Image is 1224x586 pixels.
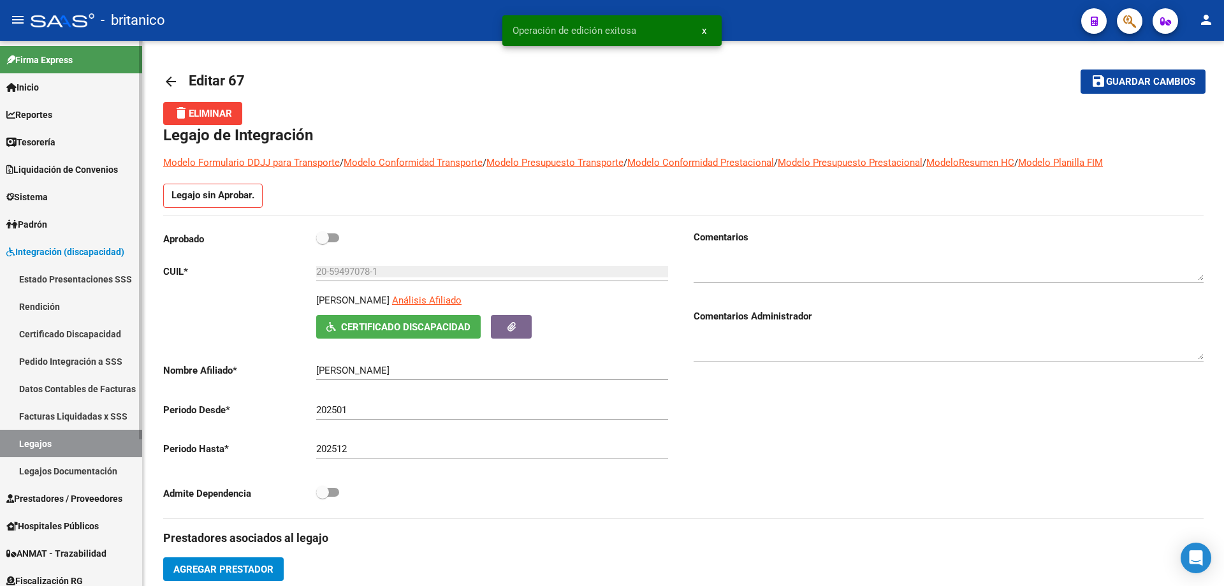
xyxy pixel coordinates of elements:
[692,19,717,42] button: x
[1091,73,1106,89] mat-icon: save
[6,108,52,122] span: Reportes
[702,25,706,36] span: x
[513,24,636,37] span: Operación de edición exitosa
[6,80,39,94] span: Inicio
[163,157,340,168] a: Modelo Formulario DDJJ para Transporte
[6,245,124,259] span: Integración (discapacidad)
[6,217,47,231] span: Padrón
[163,265,316,279] p: CUIL
[6,163,118,177] span: Liquidación de Convenios
[101,6,165,34] span: - britanico
[1198,12,1214,27] mat-icon: person
[163,232,316,246] p: Aprobado
[189,73,245,89] span: Editar 67
[163,487,316,501] p: Admite Dependencia
[163,403,316,417] p: Periodo Desde
[173,564,273,575] span: Agregar Prestador
[778,157,922,168] a: Modelo Presupuesto Prestacional
[163,125,1204,145] h1: Legajo de Integración
[163,74,178,89] mat-icon: arrow_back
[694,230,1204,244] h3: Comentarios
[163,102,242,125] button: Eliminar
[486,157,623,168] a: Modelo Presupuesto Transporte
[6,135,55,149] span: Tesorería
[316,315,481,339] button: Certificado Discapacidad
[341,321,470,333] span: Certificado Discapacidad
[1181,543,1211,573] div: Open Intercom Messenger
[1106,77,1195,88] span: Guardar cambios
[694,309,1204,323] h3: Comentarios Administrador
[173,105,189,121] mat-icon: delete
[6,519,99,533] span: Hospitales Públicos
[163,529,1204,547] h3: Prestadores asociados al legajo
[344,157,483,168] a: Modelo Conformidad Transporte
[627,157,774,168] a: Modelo Conformidad Prestacional
[6,190,48,204] span: Sistema
[163,557,284,581] button: Agregar Prestador
[10,12,25,27] mat-icon: menu
[1081,70,1206,93] button: Guardar cambios
[163,184,263,208] p: Legajo sin Aprobar.
[6,53,73,67] span: Firma Express
[163,442,316,456] p: Periodo Hasta
[163,363,316,377] p: Nombre Afiliado
[926,157,1014,168] a: ModeloResumen HC
[6,492,122,506] span: Prestadores / Proveedores
[392,295,462,306] span: Análisis Afiliado
[173,108,232,119] span: Eliminar
[316,293,390,307] p: [PERSON_NAME]
[1018,157,1103,168] a: Modelo Planilla FIM
[6,546,106,560] span: ANMAT - Trazabilidad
